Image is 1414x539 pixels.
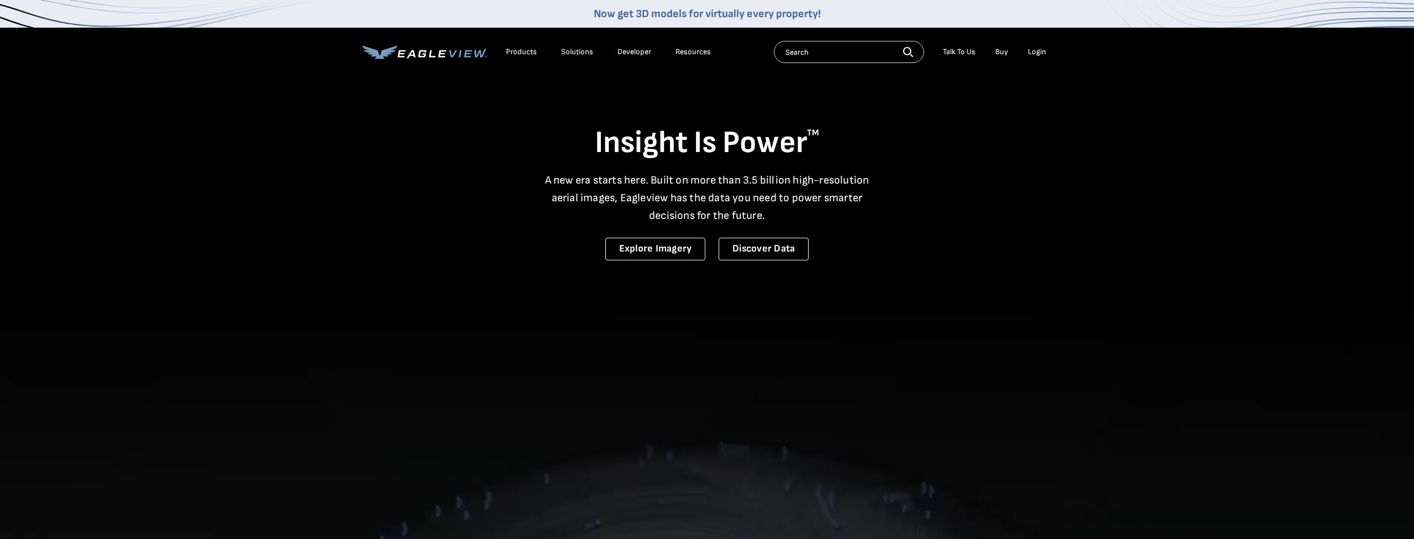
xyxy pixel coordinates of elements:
[719,238,809,260] a: Discover Data
[506,47,537,57] div: Products
[995,47,1008,57] a: Buy
[594,7,821,20] a: Now get 3D models for virtually every property!
[605,238,706,260] a: Explore Imagery
[676,47,711,57] div: Resources
[561,47,593,57] div: Solutions
[807,128,819,138] sup: TM
[538,171,876,224] p: A new era starts here. Built on more than 3.5 billion high-resolution aerial images, Eagleview ha...
[362,124,1052,163] h1: Insight Is Power
[774,41,924,63] input: Search
[618,47,651,57] a: Developer
[1028,47,1046,57] div: Login
[943,47,975,57] div: Talk To Us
